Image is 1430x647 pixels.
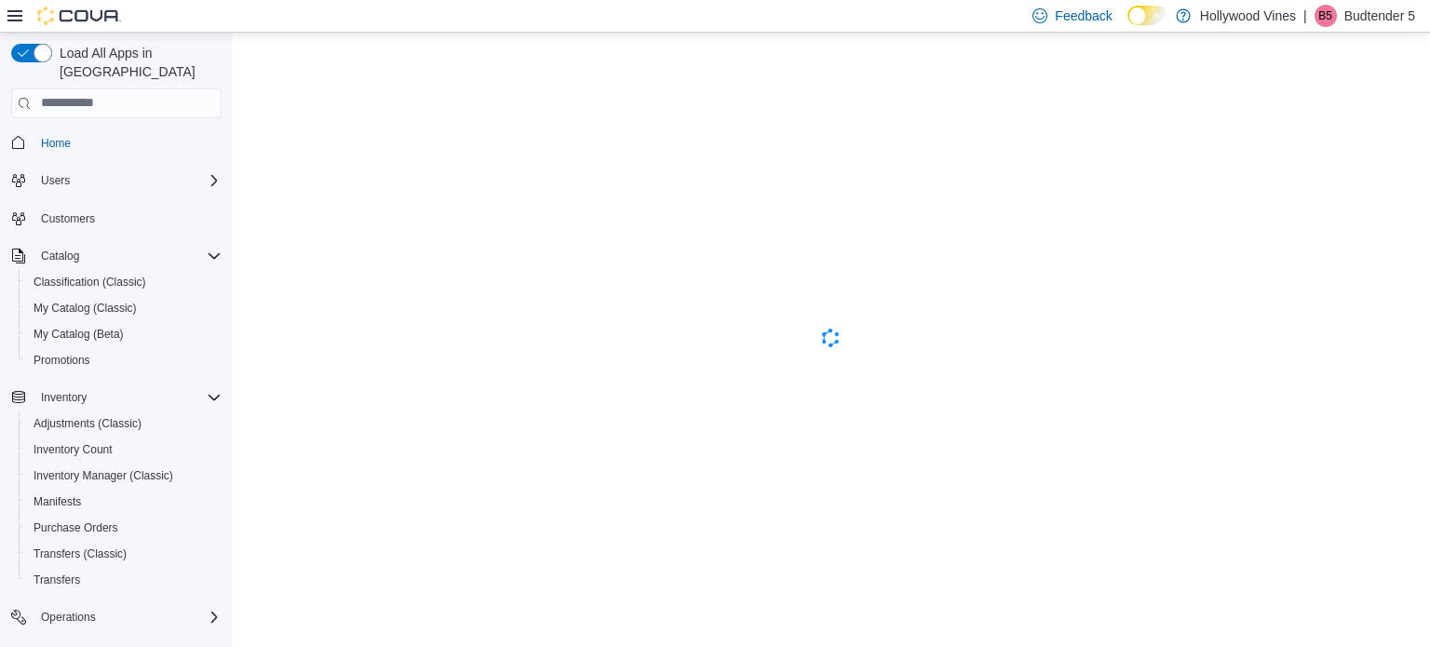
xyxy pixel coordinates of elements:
button: Transfers (Classic) [19,541,229,567]
a: My Catalog (Beta) [26,323,131,345]
span: Catalog [34,245,222,267]
span: Inventory [34,386,222,409]
a: Transfers (Classic) [26,543,134,565]
span: Users [41,173,70,188]
a: Classification (Classic) [26,271,154,293]
span: Customers [34,207,222,230]
button: Customers [4,205,229,232]
span: Load All Apps in [GEOGRAPHIC_DATA] [52,44,222,81]
a: My Catalog (Classic) [26,297,144,319]
button: Inventory Count [19,437,229,463]
span: Purchase Orders [26,517,222,539]
span: Home [41,136,71,151]
button: Classification (Classic) [19,269,229,295]
p: Hollywood Vines [1200,5,1296,27]
button: Promotions [19,347,229,373]
button: Catalog [4,243,229,269]
span: My Catalog (Beta) [26,323,222,345]
button: My Catalog (Beta) [19,321,229,347]
input: Dark Mode [1127,6,1167,25]
span: Manifests [26,491,222,513]
button: Adjustments (Classic) [19,411,229,437]
a: Customers [34,208,102,230]
span: Users [34,169,222,192]
span: Transfers (Classic) [34,546,127,561]
button: Catalog [34,245,87,267]
span: Transfers [34,573,80,587]
span: Transfers (Classic) [26,543,222,565]
span: Classification (Classic) [26,271,222,293]
span: Customers [41,211,95,226]
span: B5 [1318,5,1332,27]
span: Dark Mode [1127,25,1128,26]
img: Cova [37,7,121,25]
button: Transfers [19,567,229,593]
span: Adjustments (Classic) [26,412,222,435]
span: Feedback [1055,7,1112,25]
span: My Catalog (Classic) [34,301,137,316]
button: Users [34,169,77,192]
span: Inventory Manager (Classic) [34,468,173,483]
span: Inventory [41,390,87,405]
button: My Catalog (Classic) [19,295,229,321]
a: Inventory Count [26,438,120,461]
span: Purchase Orders [34,520,118,535]
a: Transfers [26,569,88,591]
span: Catalog [41,249,79,263]
button: Users [4,168,229,194]
span: Operations [41,610,96,625]
button: Inventory [34,386,94,409]
a: Inventory Manager (Classic) [26,465,181,487]
button: Manifests [19,489,229,515]
span: Promotions [26,349,222,371]
a: Purchase Orders [26,517,126,539]
button: Operations [4,604,229,630]
span: Inventory Count [26,438,222,461]
span: My Catalog (Classic) [26,297,222,319]
span: Inventory Manager (Classic) [26,465,222,487]
button: Inventory [4,384,229,411]
span: Promotions [34,353,90,368]
button: Purchase Orders [19,515,229,541]
span: Operations [34,606,222,628]
span: Transfers [26,569,222,591]
span: Classification (Classic) [34,275,146,290]
a: Adjustments (Classic) [26,412,149,435]
span: Adjustments (Classic) [34,416,142,431]
div: Budtender 5 [1315,5,1337,27]
span: My Catalog (Beta) [34,327,124,342]
button: Operations [34,606,103,628]
a: Home [34,132,78,155]
span: Manifests [34,494,81,509]
button: Home [4,129,229,156]
p: | [1303,5,1307,27]
span: Inventory Count [34,442,113,457]
button: Inventory Manager (Classic) [19,463,229,489]
p: Budtender 5 [1344,5,1415,27]
a: Promotions [26,349,98,371]
a: Manifests [26,491,88,513]
span: Home [34,131,222,155]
